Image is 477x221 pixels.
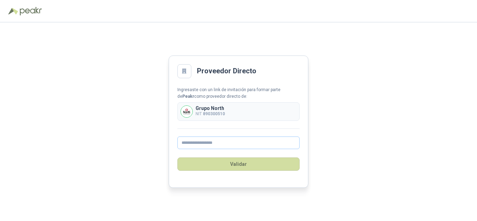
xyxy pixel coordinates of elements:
h2: Proveedor Directo [197,66,256,76]
p: Grupo North [196,106,225,111]
b: Peakr [182,94,194,99]
p: NIT [196,111,225,117]
div: Ingresaste con un link de invitación para formar parte de como proveedor directo de: [177,87,300,100]
button: Validar [177,157,300,171]
img: Company Logo [181,106,192,117]
img: Logo [8,8,18,15]
img: Peakr [20,7,42,15]
b: 890300510 [203,111,225,116]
